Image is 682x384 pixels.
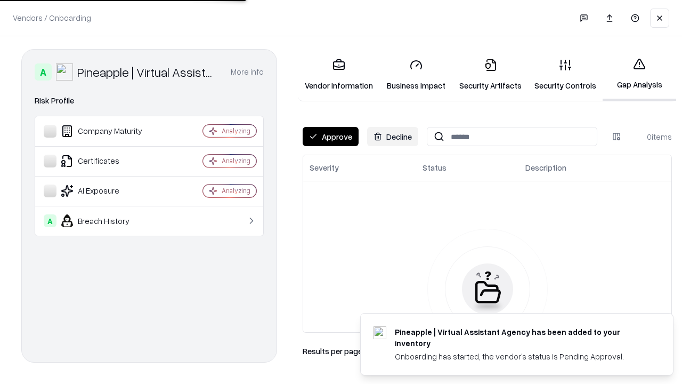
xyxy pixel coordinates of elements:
[423,162,446,173] div: Status
[13,12,91,23] p: Vendors / Onboarding
[44,214,56,227] div: A
[44,155,171,167] div: Certificates
[525,162,566,173] div: Description
[77,63,218,81] div: Pineapple | Virtual Assistant Agency
[303,346,364,357] p: Results per page:
[231,62,264,82] button: More info
[35,94,264,107] div: Risk Profile
[303,127,359,146] button: Approve
[44,125,171,138] div: Company Maturity
[298,50,379,100] a: Vendor Information
[395,351,647,362] div: Onboarding has started, the vendor's status is Pending Approval.
[44,185,171,197] div: AI Exposure
[374,326,386,339] img: trypineapple.com
[528,50,603,100] a: Security Controls
[603,49,676,101] a: Gap Analysis
[222,186,250,195] div: Analyzing
[629,131,672,142] div: 0 items
[379,50,453,100] a: Business Impact
[395,326,647,349] div: Pineapple | Virtual Assistant Agency has been added to your inventory
[453,50,528,100] a: Security Artifacts
[56,63,73,81] img: Pineapple | Virtual Assistant Agency
[222,126,250,135] div: Analyzing
[222,156,250,165] div: Analyzing
[35,63,52,81] div: A
[310,162,339,173] div: Severity
[44,214,171,227] div: Breach History
[367,127,418,146] button: Decline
